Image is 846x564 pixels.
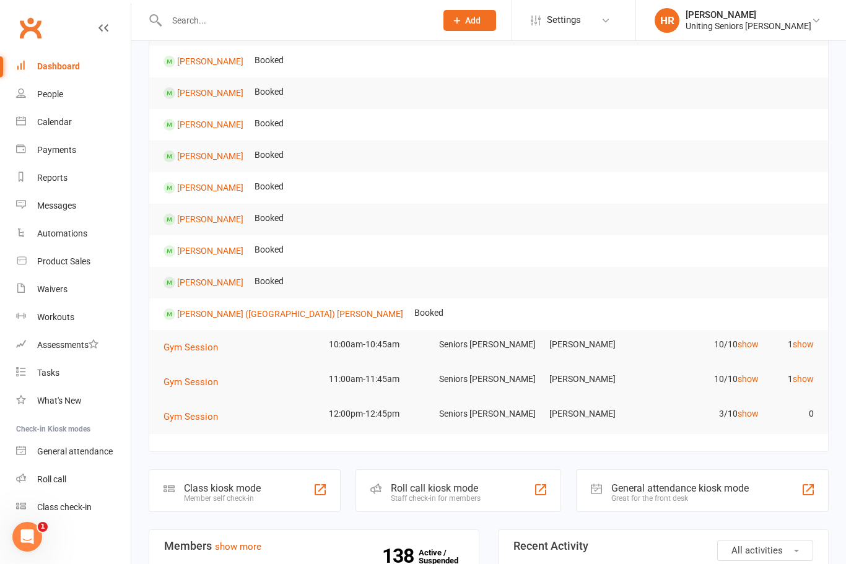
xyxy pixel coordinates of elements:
[764,365,819,394] td: 1
[177,119,243,129] a: [PERSON_NAME]
[249,141,289,170] td: Booked
[37,256,90,266] div: Product Sales
[544,365,654,394] td: [PERSON_NAME]
[16,192,131,220] a: Messages
[16,248,131,275] a: Product Sales
[738,409,759,419] a: show
[654,399,764,428] td: 3/10
[16,164,131,192] a: Reports
[12,522,42,552] iframe: Intercom live chat
[16,53,131,80] a: Dashboard
[177,182,243,192] a: [PERSON_NAME]
[731,545,783,556] span: All activities
[177,150,243,160] a: [PERSON_NAME]
[177,56,243,66] a: [PERSON_NAME]
[164,409,227,424] button: Gym Session
[164,375,227,389] button: Gym Session
[434,365,544,394] td: Seniors [PERSON_NAME]
[16,493,131,521] a: Class kiosk mode
[654,330,764,359] td: 10/10
[764,399,819,428] td: 0
[16,387,131,415] a: What's New
[177,308,403,318] a: [PERSON_NAME] ([GEOGRAPHIC_DATA]) [PERSON_NAME]
[37,61,80,71] div: Dashboard
[249,204,289,233] td: Booked
[249,172,289,201] td: Booked
[37,368,59,378] div: Tasks
[686,9,811,20] div: [PERSON_NAME]
[443,10,496,31] button: Add
[16,359,131,387] a: Tasks
[544,330,654,359] td: [PERSON_NAME]
[37,117,72,127] div: Calendar
[37,396,82,406] div: What's New
[16,466,131,493] a: Roll call
[717,540,813,561] button: All activities
[164,411,218,422] span: Gym Session
[177,214,243,223] a: [PERSON_NAME]
[215,541,261,552] a: show more
[38,522,48,532] span: 1
[249,109,289,138] td: Booked
[323,365,434,394] td: 11:00am-11:45am
[164,376,218,388] span: Gym Session
[37,228,87,238] div: Automations
[764,330,819,359] td: 1
[37,201,76,210] div: Messages
[16,220,131,248] a: Automations
[738,339,759,349] a: show
[37,145,76,155] div: Payments
[434,399,544,428] td: Seniors [PERSON_NAME]
[323,330,434,359] td: 10:00am-10:45am
[611,482,749,494] div: General attendance kiosk mode
[391,482,481,494] div: Roll call kiosk mode
[15,12,46,43] a: Clubworx
[249,235,289,264] td: Booked
[686,20,811,32] div: Uniting Seniors [PERSON_NAME]
[655,8,679,33] div: HR
[793,339,814,349] a: show
[37,173,68,183] div: Reports
[37,89,63,99] div: People
[37,446,113,456] div: General attendance
[249,46,289,75] td: Booked
[738,374,759,384] a: show
[793,374,814,384] a: show
[16,80,131,108] a: People
[164,340,227,355] button: Gym Session
[323,399,434,428] td: 12:00pm-12:45pm
[16,303,131,331] a: Workouts
[164,540,464,552] h3: Members
[177,245,243,255] a: [PERSON_NAME]
[184,482,261,494] div: Class kiosk mode
[409,298,449,328] td: Booked
[164,342,218,353] span: Gym Session
[391,494,481,503] div: Staff check-in for members
[177,87,243,97] a: [PERSON_NAME]
[37,474,66,484] div: Roll call
[249,77,289,106] td: Booked
[16,438,131,466] a: General attendance kiosk mode
[611,494,749,503] div: Great for the front desk
[37,502,92,512] div: Class check-in
[37,340,98,350] div: Assessments
[163,12,427,29] input: Search...
[434,330,544,359] td: Seniors [PERSON_NAME]
[184,494,261,503] div: Member self check-in
[37,284,68,294] div: Waivers
[513,540,813,552] h3: Recent Activity
[654,365,764,394] td: 10/10
[177,277,243,287] a: [PERSON_NAME]
[16,108,131,136] a: Calendar
[16,275,131,303] a: Waivers
[465,15,481,25] span: Add
[37,312,74,322] div: Workouts
[16,136,131,164] a: Payments
[544,399,654,428] td: [PERSON_NAME]
[547,6,581,34] span: Settings
[249,267,289,296] td: Booked
[16,331,131,359] a: Assessments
